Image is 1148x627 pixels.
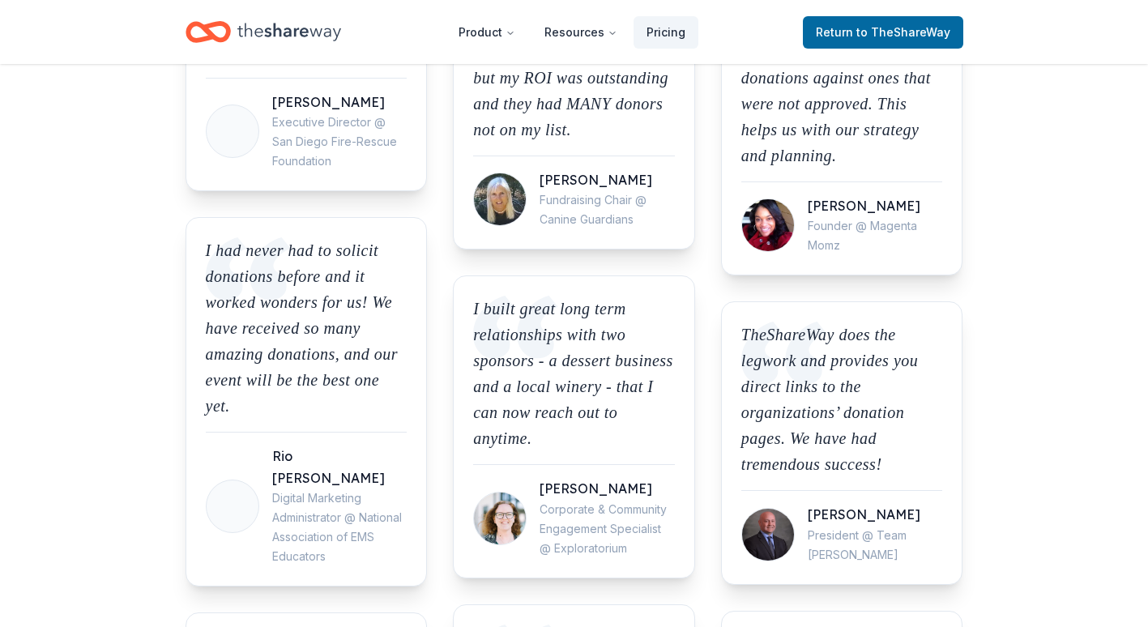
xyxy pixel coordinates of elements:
img: Picture for Wendy Robinson [207,105,258,157]
a: Home [186,13,341,51]
div: Executive Director @ San Diego Fire-Rescue Foundation [272,113,408,171]
div: Fundraising Chair @ Canine Guardians [540,190,675,229]
div: [PERSON_NAME] [272,92,408,113]
button: Resources [531,16,630,49]
nav: Main [446,13,698,51]
a: Pricing [634,16,698,49]
div: [PERSON_NAME] [540,169,675,190]
img: Picture for Maria Manning [742,199,794,251]
img: Picture for Marcia Hadeler [474,173,526,225]
button: Product [446,16,528,49]
div: President @ Team [PERSON_NAME] [808,526,943,565]
div: Rio [PERSON_NAME] [272,446,408,488]
div: Founder @ Magenta Momz [808,216,943,255]
div: [PERSON_NAME] [540,478,675,499]
img: Picture for Rio Grassmyer [207,480,258,532]
div: Digital Marketing Administrator @ National Association of EMS Educators [272,488,408,566]
div: Corporate & Community Engagement Specialist @ Exploratorium [540,500,675,558]
span: Return [816,23,950,42]
p: TheShareWay does the legwork and provides you direct links to the organizations’ donation pages. ... [741,322,943,477]
div: [PERSON_NAME] [808,195,943,216]
a: Returnto TheShareWay [803,16,963,49]
img: Picture for Eric Leide [742,509,794,561]
p: I built great long term relationships with two sponsors - a dessert business and a local winery -... [473,296,675,451]
img: Picture for Qiana Wylie [474,493,526,544]
span: to TheShareWay [856,25,950,39]
div: [PERSON_NAME] [808,504,943,525]
p: I had never had to solicit donations before and it worked wonders for us! We have received so man... [206,237,408,419]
